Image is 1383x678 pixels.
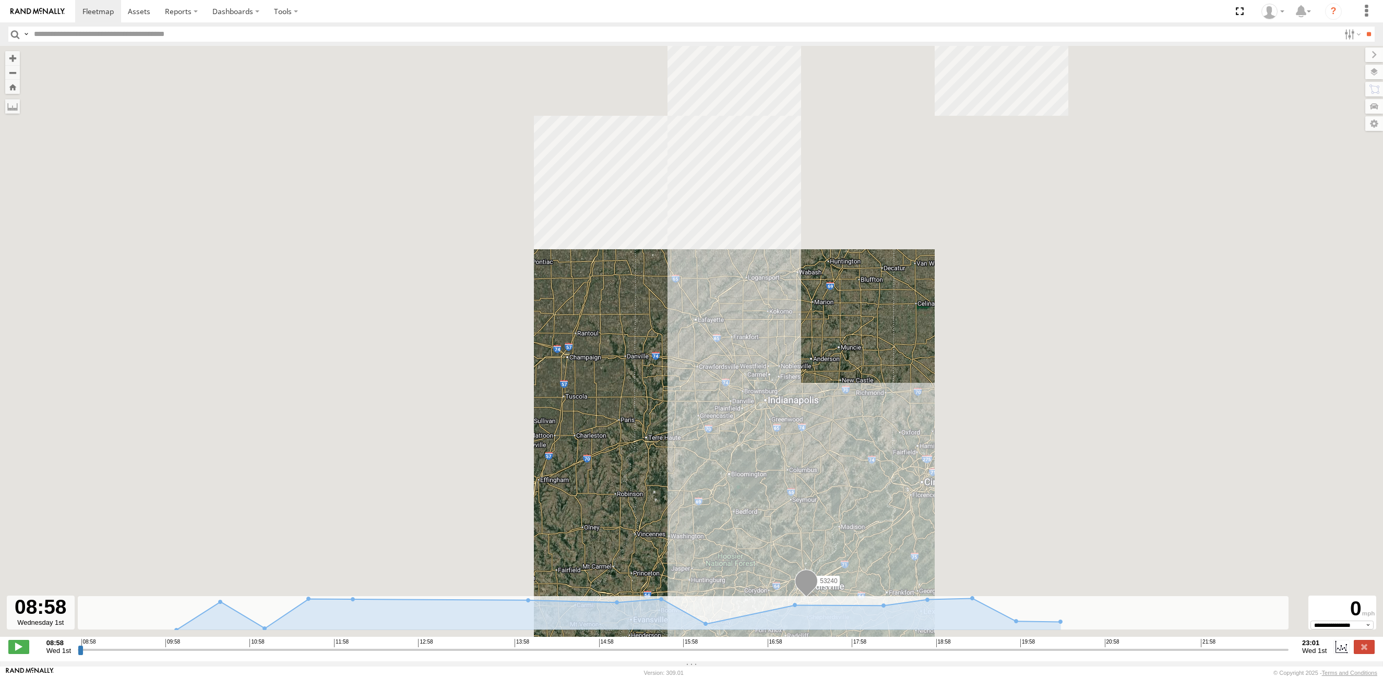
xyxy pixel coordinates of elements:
div: 0 [1310,597,1375,621]
span: 08:58 [81,639,96,647]
label: Play/Stop [8,640,29,653]
span: 18:58 [936,639,951,647]
span: 13:58 [515,639,529,647]
span: 15:58 [683,639,698,647]
a: Terms and Conditions [1322,670,1377,676]
strong: 23:01 [1302,639,1327,647]
a: Visit our Website [6,668,54,678]
span: 21:58 [1201,639,1215,647]
button: Zoom Home [5,80,20,94]
span: 11:58 [334,639,349,647]
button: Zoom in [5,51,20,65]
button: Zoom out [5,65,20,80]
label: Close [1354,640,1375,653]
i: ? [1325,3,1342,20]
span: 10:58 [249,639,264,647]
span: 19:58 [1020,639,1035,647]
span: 20:58 [1105,639,1119,647]
div: Miky Transport [1258,4,1288,19]
div: © Copyright 2025 - [1273,670,1377,676]
label: Search Query [22,27,30,42]
label: Map Settings [1365,116,1383,131]
span: 12:58 [418,639,433,647]
span: 53240 [820,577,837,585]
label: Search Filter Options [1340,27,1363,42]
span: 17:58 [852,639,866,647]
strong: 08:58 [46,639,71,647]
span: 14:58 [599,639,614,647]
span: 09:58 [165,639,180,647]
span: Wed 1st Oct 2025 [46,647,71,655]
span: 16:58 [768,639,782,647]
span: Wed 1st Oct 2025 [1302,647,1327,655]
img: rand-logo.svg [10,8,65,15]
div: Version: 309.01 [644,670,684,676]
label: Measure [5,99,20,114]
